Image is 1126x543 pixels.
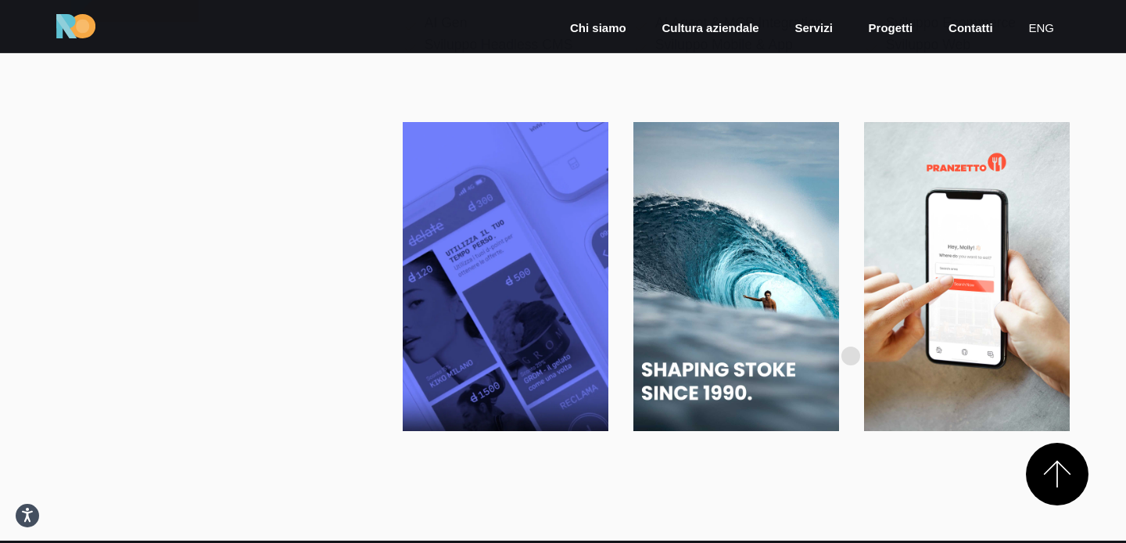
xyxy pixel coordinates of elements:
a: Progetti [867,20,915,38]
a: Contatti [947,20,995,38]
a: Servizi [793,20,834,38]
a: Chi siamo [568,20,628,38]
a: Cultura aziendale [660,20,760,38]
img: Ride On Agency [56,14,95,39]
a: eng [1027,20,1056,38]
